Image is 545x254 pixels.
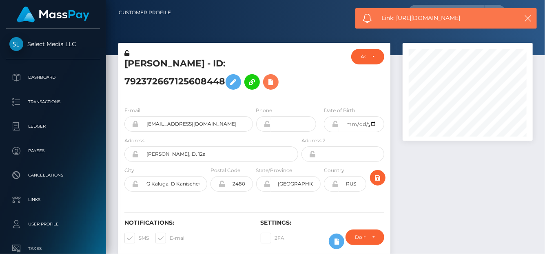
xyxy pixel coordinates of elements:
[261,219,385,226] h6: Settings:
[124,137,144,144] label: Address
[324,167,344,174] label: Country
[261,233,285,243] label: 2FA
[324,107,355,114] label: Date of Birth
[124,57,294,94] h5: [PERSON_NAME] - ID: 792372667125608448
[9,218,97,230] p: User Profile
[6,165,100,186] a: Cancellations
[6,214,100,234] a: User Profile
[346,230,384,245] button: Do not require
[155,233,186,243] label: E-mail
[256,167,292,174] label: State/Province
[9,120,97,133] p: Ledger
[382,14,513,22] span: Link: [URL][DOMAIN_NAME]
[6,190,100,210] a: Links
[210,167,240,174] label: Postal Code
[17,7,89,22] img: MassPay Logo
[6,40,100,48] span: Select Media LLC
[9,194,97,206] p: Links
[9,96,97,108] p: Transactions
[119,4,171,21] a: Customer Profile
[9,145,97,157] p: Payees
[256,107,272,114] label: Phone
[124,219,248,226] h6: Notifications:
[6,141,100,161] a: Payees
[124,107,140,114] label: E-mail
[124,167,134,174] label: City
[9,71,97,84] p: Dashboard
[301,137,326,144] label: Address 2
[6,92,100,112] a: Transactions
[6,67,100,88] a: Dashboard
[355,234,366,241] div: Do not require
[9,169,97,181] p: Cancellations
[124,233,149,243] label: SMS
[9,37,23,51] img: Select Media LLC
[6,116,100,137] a: Ledger
[408,5,485,20] input: Search...
[351,49,384,64] button: ACTIVE
[361,53,366,60] div: ACTIVE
